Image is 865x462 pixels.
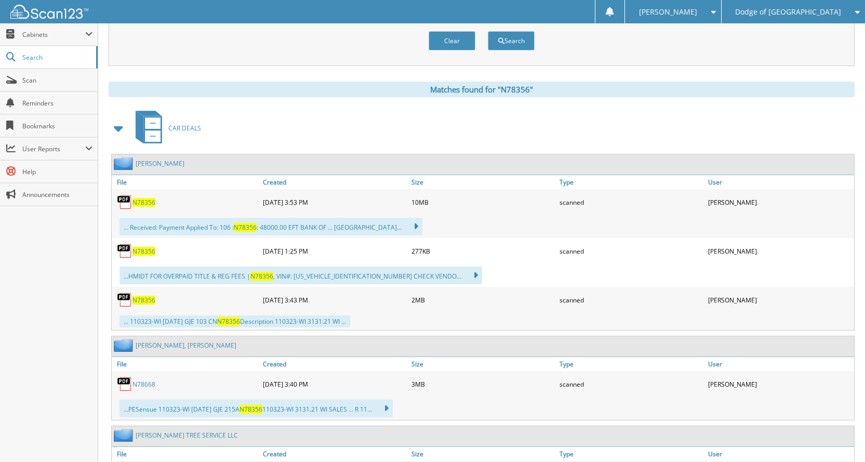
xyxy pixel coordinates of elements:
[22,144,85,153] span: User Reports
[117,194,132,210] img: PDF.png
[557,289,706,310] div: scanned
[409,289,557,310] div: 2MB
[429,31,475,50] button: Clear
[117,292,132,308] img: PDF.png
[488,31,535,50] button: Search
[557,374,706,394] div: scanned
[114,339,136,352] img: folder2.png
[260,357,409,371] a: Created
[217,317,240,326] span: N78356
[557,241,706,261] div: scanned
[409,357,557,371] a: Size
[557,447,706,461] a: Type
[813,412,865,462] iframe: Chat Widget
[260,175,409,189] a: Created
[136,341,236,350] a: [PERSON_NAME], [PERSON_NAME]
[22,30,85,39] span: Cabinets
[112,175,260,189] a: File
[10,5,88,19] img: scan123-logo-white.svg
[639,9,697,15] span: [PERSON_NAME]
[132,296,155,305] a: N78356
[109,82,855,97] div: Matches found for "N78356"
[132,198,155,207] a: N78356
[239,405,262,414] span: N78356
[114,429,136,442] img: folder2.png
[119,267,482,284] div: ...HMIDT FOR OVERPAID TITLE & REG FEES | , VIN#: [US_VEHICLE_IDENTIFICATION_NUMBER] CHECK VENDO...
[132,380,155,389] a: N78668
[409,447,557,461] a: Size
[706,447,854,461] a: User
[409,175,557,189] a: Size
[119,218,422,235] div: ... Received: Payment Applied To: 106 : : 48000.00 EFT BANK OF ... [GEOGRAPHIC_DATA]...
[129,108,201,149] a: CAR DEALS
[260,447,409,461] a: Created
[117,376,132,392] img: PDF.png
[557,175,706,189] a: Type
[557,357,706,371] a: Type
[112,357,260,371] a: File
[132,247,155,256] a: N78356
[260,192,409,213] div: [DATE] 3:53 PM
[706,374,854,394] div: [PERSON_NAME]
[706,357,854,371] a: User
[409,374,557,394] div: 3MB
[22,99,92,108] span: Reminders
[706,192,854,213] div: [PERSON_NAME]
[119,315,350,327] div: ... 110323-WI [DATE] GJE 103 CN Description 110323-WI 3131.21 WI ...
[22,53,91,62] span: Search
[117,243,132,259] img: PDF.png
[706,289,854,310] div: [PERSON_NAME]
[706,175,854,189] a: User
[22,167,92,176] span: Help
[22,190,92,199] span: Announcements
[168,124,201,133] span: CAR DEALS
[112,447,260,461] a: File
[409,241,557,261] div: 277KB
[260,374,409,394] div: [DATE] 3:40 PM
[22,76,92,85] span: Scan
[735,9,841,15] span: Dodge of [GEOGRAPHIC_DATA]
[136,431,238,440] a: [PERSON_NAME] TREE SERVICE LLC
[119,400,393,417] div: ...PESensue 110323-WI [DATE] GJE 215A 110323-WI 3131.21 WI SALES ... R 11...
[557,192,706,213] div: scanned
[260,241,409,261] div: [DATE] 1:25 PM
[234,223,257,232] span: N78356
[706,241,854,261] div: [PERSON_NAME]
[136,159,184,168] a: [PERSON_NAME]
[250,272,273,281] span: N78356
[409,192,557,213] div: 10MB
[22,122,92,130] span: Bookmarks
[114,157,136,170] img: folder2.png
[260,289,409,310] div: [DATE] 3:43 PM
